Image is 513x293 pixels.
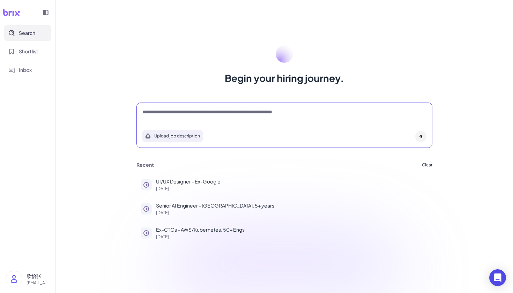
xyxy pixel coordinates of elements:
[136,162,154,168] h3: Recent
[4,44,51,59] button: Shortlist
[156,211,428,215] p: [DATE]
[422,163,432,167] button: Clear
[136,174,432,195] button: UI/UX Designer - Ex-Google[DATE]
[4,25,51,41] button: Search
[489,269,506,286] div: Open Intercom Messenger
[156,235,428,239] p: [DATE]
[156,178,428,185] p: UI/UX Designer - Ex-Google
[19,48,38,55] span: Shortlist
[27,272,50,280] p: 欣怡张
[142,130,203,142] button: Search using job description
[156,187,428,191] p: [DATE]
[156,202,428,209] p: Senior AI Engineer - [GEOGRAPHIC_DATA], 5+ years
[225,71,344,85] h1: Begin your hiring journey.
[136,198,432,219] button: Senior AI Engineer - [GEOGRAPHIC_DATA], 5+ years[DATE]
[136,222,432,243] button: Ex-CTOs - AWS/Kubernetes, 50+ Engs[DATE]
[6,271,22,287] img: user_logo.png
[27,280,50,286] p: [EMAIL_ADDRESS][DOMAIN_NAME]
[19,29,35,37] span: Search
[4,62,51,78] button: Inbox
[19,66,32,74] span: Inbox
[156,226,428,233] p: Ex-CTOs - AWS/Kubernetes, 50+ Engs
